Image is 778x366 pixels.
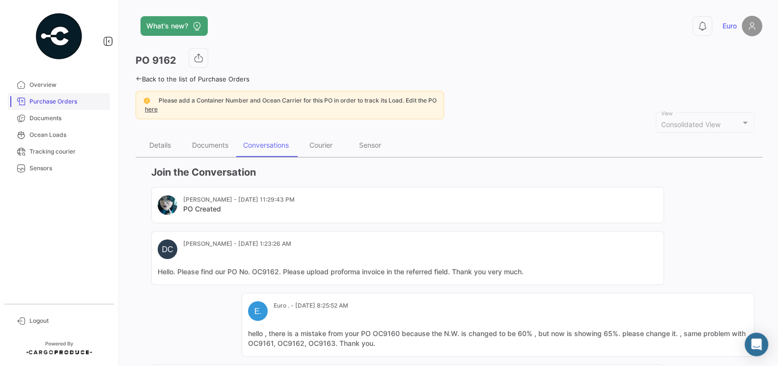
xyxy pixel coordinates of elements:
a: Ocean Loads [8,127,110,143]
span: Logout [29,316,106,325]
div: Courier [309,141,333,149]
a: Sensors [8,160,110,177]
a: Purchase Orders [8,93,110,110]
mat-card-title: PO Created [183,204,295,214]
span: What's new? [146,21,188,31]
img: IMG_20220614_122528.jpg [158,195,177,215]
span: Please add a Container Number and Ocean Carrier for this PO in order to track its Load. Edit the PO [159,97,437,104]
span: Consolidated View [661,120,721,129]
span: Overview [29,80,106,89]
a: here [143,105,160,113]
span: Euro [722,21,737,31]
mat-card-content: Hello. Please find our PO No. OC9162. Please upload proforma invoice in the referred field. Thank... [158,267,658,277]
span: Purchase Orders [29,97,106,106]
img: placeholder-user.png [742,16,762,36]
mat-card-content: hello , there is a mistake from your PO OC9160 because the N.W. is changed to be 60% , but now is... [248,329,748,348]
h3: Join the Conversation [151,165,754,179]
span: Sensors [29,164,106,173]
img: powered-by.png [34,12,83,61]
a: Tracking courier [8,143,110,160]
mat-card-subtitle: [PERSON_NAME] - [DATE] 11:29:43 PM [183,195,295,204]
mat-card-subtitle: Euro . - [DATE] 8:25:52 AM [274,301,348,310]
mat-card-subtitle: [PERSON_NAME] - [DATE] 1:23:26 AM [183,239,291,248]
span: Tracking courier [29,147,106,156]
a: Back to the list of Purchase Orders [136,75,250,83]
div: DC [158,239,177,259]
h3: PO 9162 [136,53,176,67]
div: E. [248,301,268,321]
button: What's new? [140,16,208,36]
div: Conversations [243,141,289,149]
div: Details [149,141,171,149]
span: Documents [29,114,106,123]
a: Documents [8,110,110,127]
a: Overview [8,77,110,93]
div: Documents [192,141,228,149]
div: Abrir Intercom Messenger [745,333,768,356]
div: Sensor [359,141,381,149]
span: Ocean Loads [29,131,106,139]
